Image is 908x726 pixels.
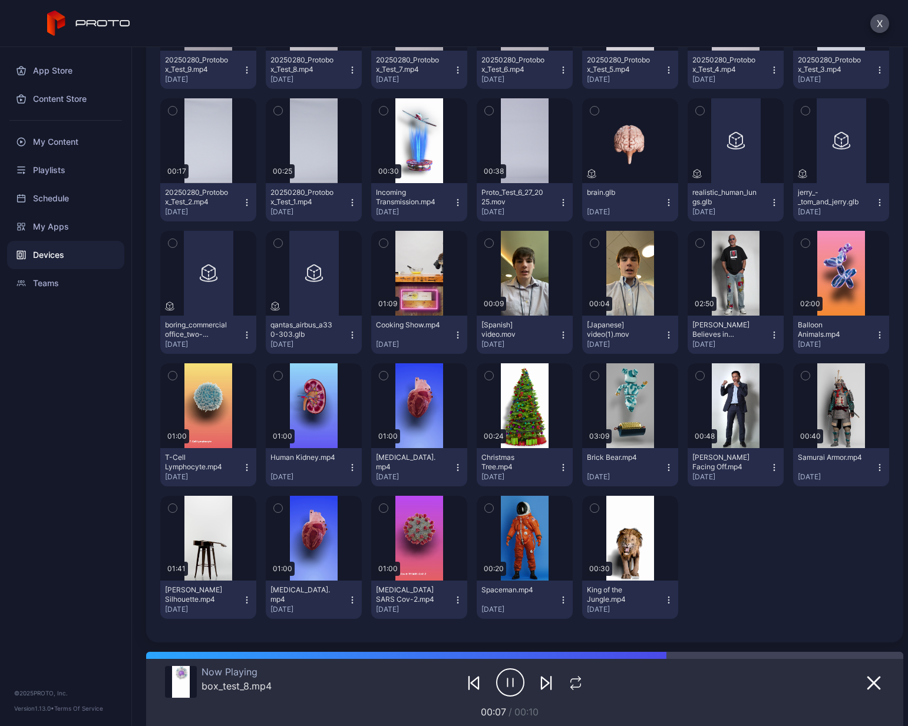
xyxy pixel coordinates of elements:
[14,688,117,698] div: © 2025 PROTO, Inc.
[7,57,124,85] a: App Store
[688,51,784,89] button: 20250280_Protobox_Test_4.mp4[DATE]
[481,472,559,482] div: [DATE]
[582,51,678,89] button: 20250280_Protobox_Test_5.mp4[DATE]
[165,340,242,349] div: [DATE]
[481,320,546,339] div: [Spanish] video.mov
[266,316,362,354] button: qantas_airbus_a330-303.glb[DATE]
[477,448,573,486] button: Christmas Tree.mp4[DATE]
[582,448,678,486] button: Brick Bear.mp4[DATE]
[481,188,546,207] div: Proto_Test_6_27_2025.mov
[160,581,256,619] button: [PERSON_NAME] Silhouette.mp4[DATE]
[165,207,242,217] div: [DATE]
[266,581,362,619] button: [MEDICAL_DATA].mp4[DATE]
[160,51,256,89] button: 20250280_Protobox_Test_9.mp4[DATE]
[798,188,863,207] div: jerry_-_tom_and_jerry.glb
[7,184,124,213] a: Schedule
[688,448,784,486] button: [PERSON_NAME] Facing Off.mp4[DATE]
[270,340,348,349] div: [DATE]
[165,320,230,339] div: boring_commercialoffice_two-story_building.glb
[160,183,256,221] button: 20250280_Protobox_Test_2.mp4[DATE]
[798,472,875,482] div: [DATE]
[266,51,362,89] button: 20250280_Protobox_Test_8.mp4[DATE]
[376,585,441,604] div: Covid-19 SARS Cov-2.mp4
[582,581,678,619] button: King of the Jungle.mp4[DATE]
[793,51,889,89] button: 20250280_Protobox_Test_3.mp4[DATE]
[165,472,242,482] div: [DATE]
[481,207,559,217] div: [DATE]
[376,605,453,614] div: [DATE]
[514,706,539,718] span: 00:10
[481,453,546,472] div: Christmas Tree.mp4
[587,75,664,84] div: [DATE]
[371,51,467,89] button: 20250280_Protobox_Test_7.mp4[DATE]
[7,213,124,241] a: My Apps
[481,706,506,718] span: 00:07
[202,666,272,678] div: Now Playing
[793,448,889,486] button: Samurai Armor.mp4[DATE]
[692,472,770,482] div: [DATE]
[793,183,889,221] button: jerry_-_tom_and_jerry.glb[DATE]
[587,472,664,482] div: [DATE]
[7,241,124,269] a: Devices
[14,705,54,712] span: Version 1.13.0 •
[270,55,335,74] div: 20250280_Protobox_Test_8.mp4
[509,706,512,718] span: /
[477,183,573,221] button: Proto_Test_6_27_2025.mov[DATE]
[587,605,664,614] div: [DATE]
[270,188,335,207] div: 20250280_Protobox_Test_1.mp4
[688,316,784,354] button: [PERSON_NAME] Believes in Proto.mp4[DATE]
[798,453,863,462] div: Samurai Armor.mp4
[798,207,875,217] div: [DATE]
[165,585,230,604] div: Billy Morrison's Silhouette.mp4
[270,605,348,614] div: [DATE]
[165,188,230,207] div: 20250280_Protobox_Test_2.mp4
[692,320,757,339] div: Howie Mandel Believes in Proto.mp4
[202,680,272,692] div: box_test_8.mp4
[376,207,453,217] div: [DATE]
[7,156,124,184] a: Playlists
[160,448,256,486] button: T-Cell Lymphocyte.mp4[DATE]
[793,316,889,354] button: Balloon Animals.mp4[DATE]
[376,340,453,349] div: [DATE]
[266,183,362,221] button: 20250280_Protobox_Test_1.mp4[DATE]
[798,75,875,84] div: [DATE]
[477,51,573,89] button: 20250280_Protobox_Test_6.mp4[DATE]
[270,75,348,84] div: [DATE]
[477,581,573,619] button: Spaceman.mp4[DATE]
[481,605,559,614] div: [DATE]
[371,448,467,486] button: [MEDICAL_DATA].mp4[DATE]
[54,705,103,712] a: Terms Of Service
[376,320,441,330] div: Cooking Show.mp4
[7,128,124,156] a: My Content
[481,340,559,349] div: [DATE]
[692,207,770,217] div: [DATE]
[266,448,362,486] button: Human Kidney.mp4[DATE]
[376,188,441,207] div: Incoming Transmission.mp4
[587,55,652,74] div: 20250280_Protobox_Test_5.mp4
[587,188,652,197] div: brain.glb
[870,14,889,33] button: X
[165,605,242,614] div: [DATE]
[688,183,784,221] button: realistic_human_lungs.glb[DATE]
[376,75,453,84] div: [DATE]
[798,320,863,339] div: Balloon Animals.mp4
[270,453,335,462] div: Human Kidney.mp4
[477,316,573,354] button: [Spanish] video.mov[DATE]
[371,581,467,619] button: [MEDICAL_DATA] SARS Cov-2.mp4[DATE]
[582,316,678,354] button: [Japanese] video(1).mov[DATE]
[165,55,230,74] div: 20250280_Protobox_Test_9.mp4
[798,55,863,74] div: 20250280_Protobox_Test_3.mp4
[270,585,335,604] div: Human Heart.mp4
[376,453,441,472] div: Human Heart.mp4
[587,340,664,349] div: [DATE]
[798,340,875,349] div: [DATE]
[160,316,256,354] button: boring_commercialoffice_two-story_building.glb[DATE]
[270,207,348,217] div: [DATE]
[376,472,453,482] div: [DATE]
[371,183,467,221] button: Incoming Transmission.mp4[DATE]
